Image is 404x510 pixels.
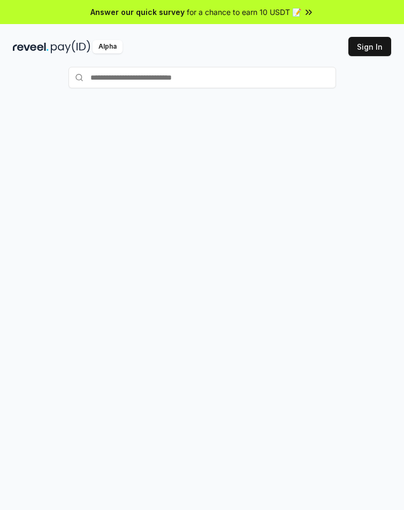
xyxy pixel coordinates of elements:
[93,40,123,53] div: Alpha
[90,6,185,18] span: Answer our quick survey
[348,37,391,56] button: Sign In
[13,40,49,53] img: reveel_dark
[187,6,301,18] span: for a chance to earn 10 USDT 📝
[51,40,90,53] img: pay_id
